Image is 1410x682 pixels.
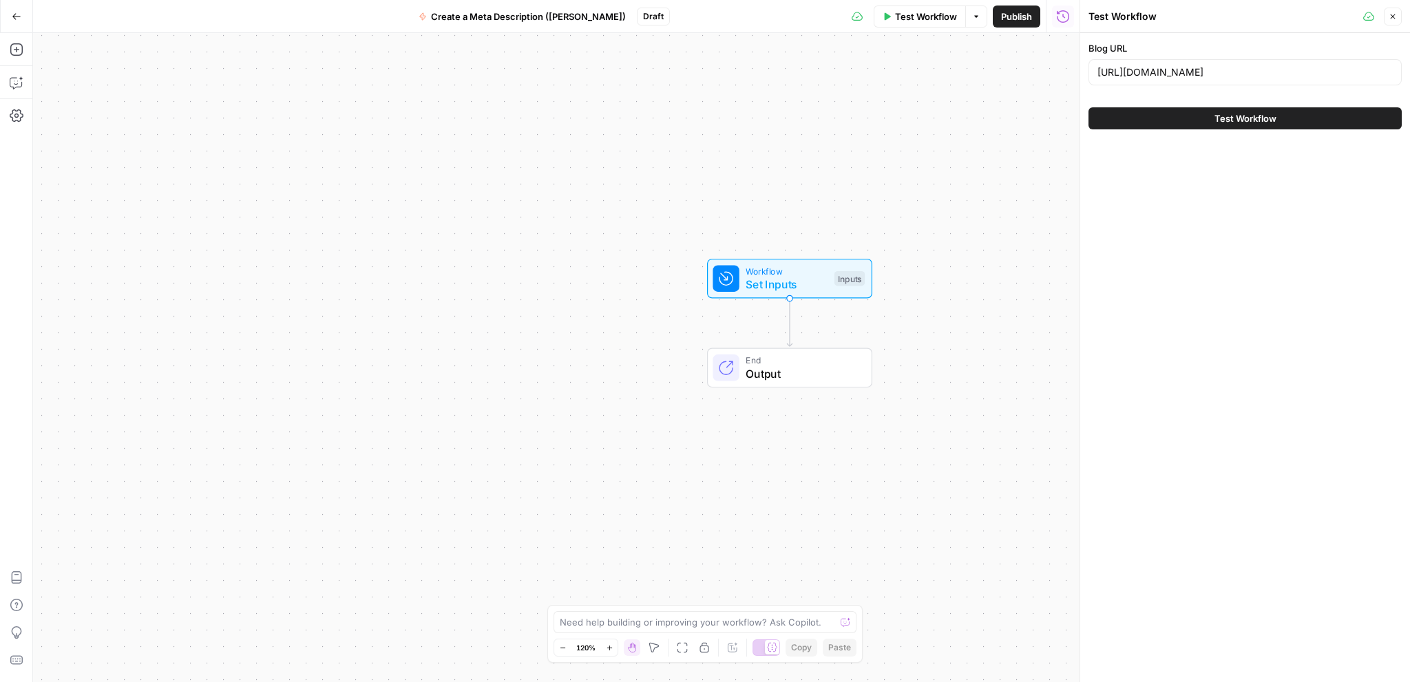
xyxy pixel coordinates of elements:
span: Test Workflow [895,10,957,23]
span: Test Workflow [1214,111,1276,125]
span: End [746,354,858,367]
button: Test Workflow [874,6,965,28]
span: 120% [576,642,596,653]
div: WorkflowSet InputsInputs [662,259,918,299]
label: Blog URL [1088,41,1402,55]
button: Test Workflow [1088,107,1402,129]
g: Edge from start to end [787,298,792,346]
button: Copy [786,639,817,657]
span: Output [746,365,858,382]
button: Create a Meta Description ([PERSON_NAME]) [410,6,634,28]
span: Publish [1001,10,1032,23]
span: Paste [828,641,851,654]
span: Draft [643,10,664,23]
span: Workflow [746,264,828,277]
span: Create a Meta Description ([PERSON_NAME]) [431,10,626,23]
button: Paste [823,639,856,657]
div: Inputs [834,271,865,286]
button: Publish [993,6,1040,28]
span: Copy [791,641,812,654]
div: EndOutput [662,348,918,388]
span: Set Inputs [746,276,828,292]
